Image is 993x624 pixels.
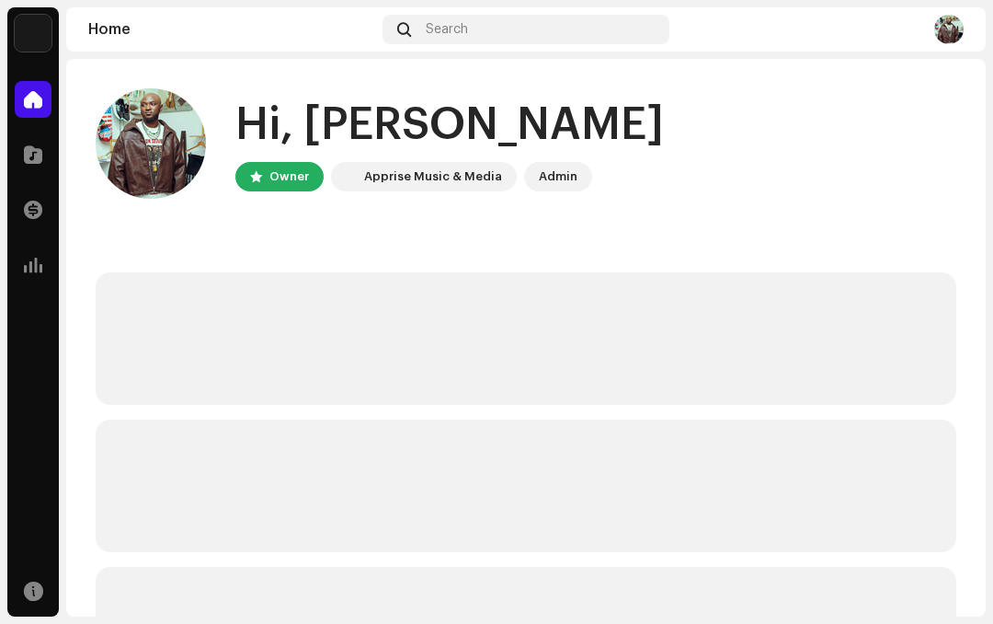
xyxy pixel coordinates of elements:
img: 1c16f3de-5afb-4452-805d-3f3454e20b1b [15,15,51,52]
img: 1c16f3de-5afb-4452-805d-3f3454e20b1b [335,166,357,188]
div: Hi, [PERSON_NAME] [235,96,664,155]
img: 177872f3-9305-4e7f-9ae3-46b38db92764 [96,88,206,199]
img: 177872f3-9305-4e7f-9ae3-46b38db92764 [934,15,964,44]
div: Home [88,22,375,37]
span: Search [426,22,468,37]
div: Owner [269,166,309,188]
div: Apprise Music & Media [364,166,502,188]
div: Admin [539,166,577,188]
